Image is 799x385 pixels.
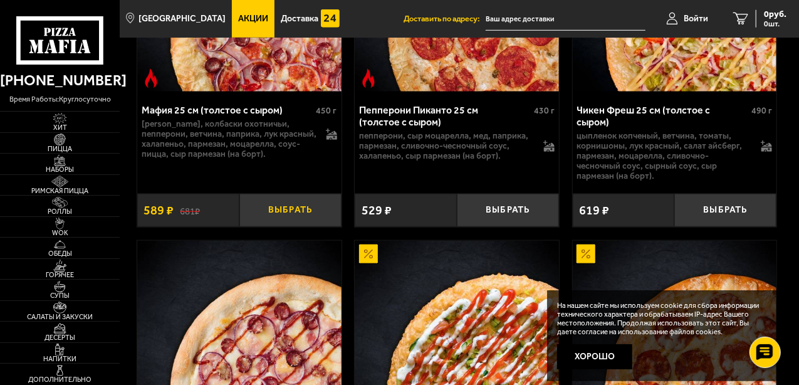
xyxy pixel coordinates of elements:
[142,104,313,116] div: Мафия 25 см (толстое с сыром)
[362,203,392,218] span: 529 ₽
[674,194,776,227] button: Выбрать
[142,119,317,159] p: [PERSON_NAME], колбаски охотничьи, пепперони, ветчина, паприка, лук красный, халапеньо, пармезан,...
[457,194,559,227] button: Выбрать
[359,245,378,263] img: Акционный
[577,131,753,181] p: цыпленок копченый, ветчина, томаты, корнишоны, лук красный, салат айсберг, пармезан, моцарелла, с...
[281,14,318,23] span: Доставка
[359,104,530,128] div: Пепперони Пиканто 25 см (толстое с сыром)
[359,69,378,88] img: Острое блюдо
[684,14,708,23] span: Войти
[238,14,268,23] span: Акции
[751,105,772,116] span: 490 г
[239,194,342,227] button: Выбрать
[316,105,337,116] span: 450 г
[579,203,609,218] span: 619 ₽
[764,20,786,28] span: 0 шт.
[142,69,160,88] img: Острое блюдо
[557,344,632,369] button: Хорошо
[359,131,535,161] p: пепперони, сыр Моцарелла, мед, паприка, пармезан, сливочно-чесночный соус, халапеньо, сыр пармеза...
[321,9,340,28] img: 15daf4d41897b9f0e9f617042186c801.svg
[404,15,486,23] span: Доставить по адресу:
[557,302,768,336] p: На нашем сайте мы используем cookie для сбора информации технического характера и обрабатываем IP...
[180,204,200,216] s: 681 ₽
[577,104,748,128] div: Чикен Фреш 25 см (толстое с сыром)
[764,10,786,19] span: 0 руб.
[139,14,226,23] span: [GEOGRAPHIC_DATA]
[486,8,645,31] input: Ваш адрес доставки
[577,245,595,263] img: Акционный
[534,105,555,116] span: 430 г
[144,203,174,218] span: 589 ₽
